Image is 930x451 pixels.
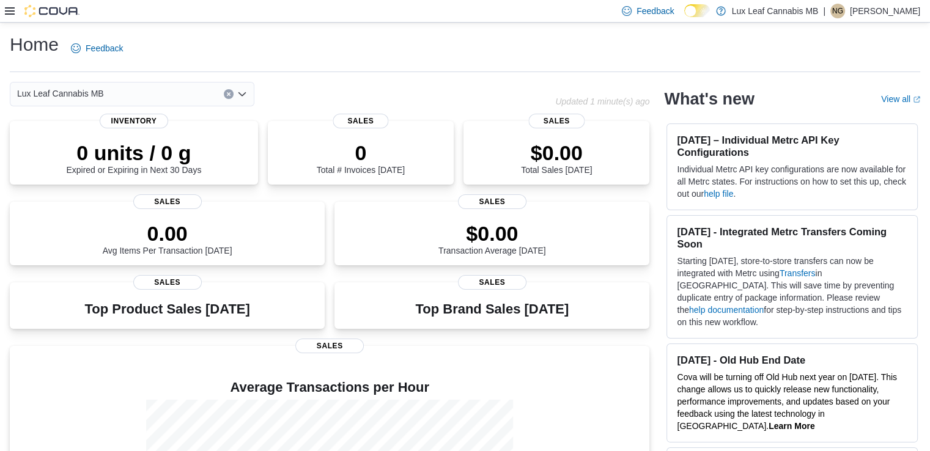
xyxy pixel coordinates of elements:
[677,163,907,200] p: Individual Metrc API key configurations are now available for all Metrc states. For instructions ...
[850,4,920,18] p: [PERSON_NAME]
[17,86,104,101] span: Lux Leaf Cannabis MB
[224,89,234,99] button: Clear input
[66,141,201,165] p: 0 units / 0 g
[84,302,249,317] h3: Top Product Sales [DATE]
[295,339,364,353] span: Sales
[521,141,592,165] p: $0.00
[10,32,59,57] h1: Home
[684,17,685,18] span: Dark Mode
[677,372,897,431] span: Cova will be turning off Old Hub next year on [DATE]. This change allows us to quickly release ne...
[86,42,123,54] span: Feedback
[237,89,247,99] button: Open list of options
[103,221,232,246] p: 0.00
[780,268,816,278] a: Transfers
[913,96,920,103] svg: External link
[529,114,585,128] span: Sales
[24,5,79,17] img: Cova
[133,194,202,209] span: Sales
[333,114,388,128] span: Sales
[555,97,649,106] p: Updated 1 minute(s) ago
[769,421,814,431] a: Learn More
[415,302,569,317] h3: Top Brand Sales [DATE]
[458,275,526,290] span: Sales
[832,4,843,18] span: NG
[521,141,592,175] div: Total Sales [DATE]
[677,255,907,328] p: Starting [DATE], store-to-store transfers can now be integrated with Metrc using in [GEOGRAPHIC_D...
[664,89,754,109] h2: What's new
[100,114,168,128] span: Inventory
[317,141,405,175] div: Total # Invoices [DATE]
[133,275,202,290] span: Sales
[881,94,920,104] a: View allExternal link
[66,141,201,175] div: Expired or Expiring in Next 30 Days
[438,221,546,246] p: $0.00
[830,4,845,18] div: Nicole Gorvichuk
[732,4,819,18] p: Lux Leaf Cannabis MB
[677,134,907,158] h3: [DATE] – Individual Metrc API Key Configurations
[823,4,825,18] p: |
[704,189,733,199] a: help file
[637,5,674,17] span: Feedback
[689,305,764,315] a: help documentation
[458,194,526,209] span: Sales
[677,226,907,250] h3: [DATE] - Integrated Metrc Transfers Coming Soon
[66,36,128,61] a: Feedback
[677,354,907,366] h3: [DATE] - Old Hub End Date
[20,380,640,395] h4: Average Transactions per Hour
[684,4,710,17] input: Dark Mode
[103,221,232,255] div: Avg Items Per Transaction [DATE]
[317,141,405,165] p: 0
[438,221,546,255] div: Transaction Average [DATE]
